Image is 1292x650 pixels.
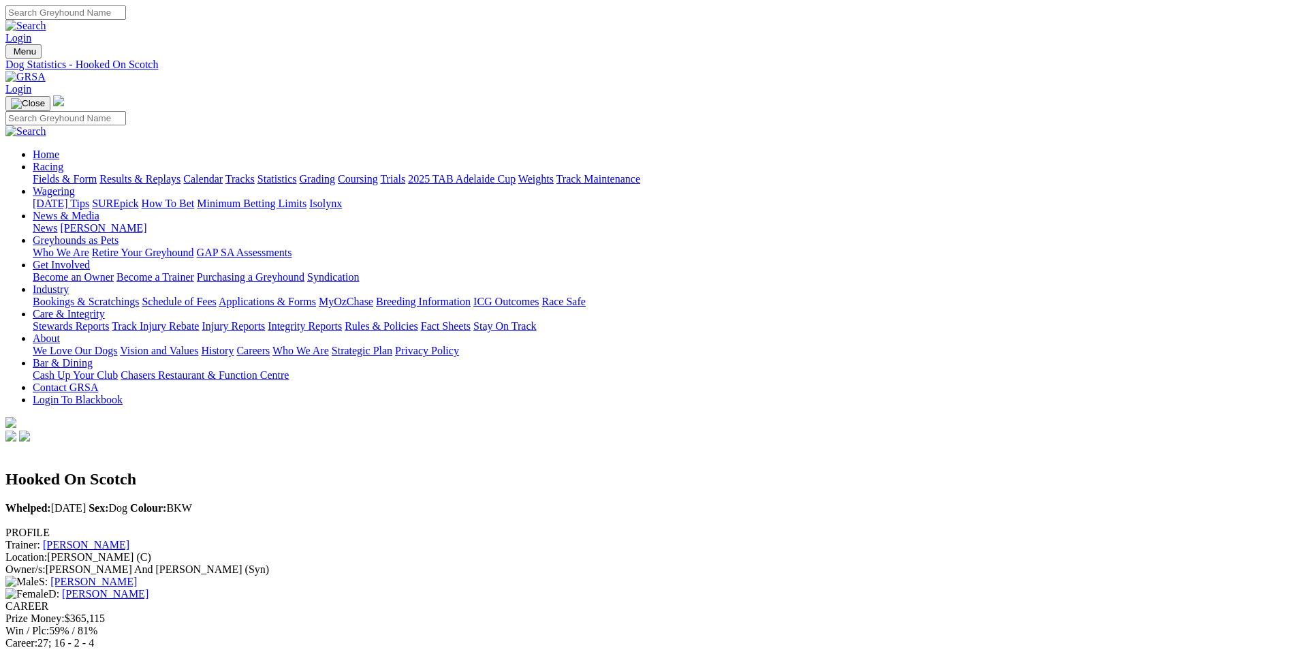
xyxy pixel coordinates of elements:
a: Statistics [257,173,297,185]
a: Integrity Reports [268,320,342,332]
a: Minimum Betting Limits [197,198,306,209]
a: Bookings & Scratchings [33,296,139,307]
a: Care & Integrity [33,308,105,320]
a: Retire Your Greyhound [92,247,194,258]
img: logo-grsa-white.png [5,417,16,428]
a: Strategic Plan [332,345,392,356]
span: Menu [14,46,36,57]
span: Career: [5,637,37,649]
a: 2025 TAB Adelaide Cup [408,173,516,185]
a: Become an Owner [33,271,114,283]
div: [PERSON_NAME] (C) [5,551,1287,563]
a: Dog Statistics - Hooked On Scotch [5,59,1287,71]
a: Login [5,83,31,95]
span: BKW [130,502,192,514]
span: D: [5,588,59,600]
img: twitter.svg [19,431,30,442]
div: Care & Integrity [33,320,1287,332]
b: Sex: [89,502,108,514]
span: Location: [5,551,47,563]
div: Racing [33,173,1287,185]
a: Grading [300,173,335,185]
a: News [33,222,57,234]
span: S: [5,576,48,587]
a: Login To Blackbook [33,394,123,405]
a: Get Involved [33,259,90,270]
a: About [33,332,60,344]
img: Search [5,125,46,138]
div: Bar & Dining [33,369,1287,382]
a: Stay On Track [473,320,536,332]
a: Stewards Reports [33,320,109,332]
a: We Love Our Dogs [33,345,117,356]
div: 59% / 81% [5,625,1287,637]
a: History [201,345,234,356]
div: Wagering [33,198,1287,210]
a: GAP SA Assessments [197,247,292,258]
a: Wagering [33,185,75,197]
a: Calendar [183,173,223,185]
img: Male [5,576,39,588]
a: Chasers Restaurant & Function Centre [121,369,289,381]
a: Weights [518,173,554,185]
a: Race Safe [541,296,585,307]
a: Track Injury Rebate [112,320,199,332]
a: News & Media [33,210,99,221]
a: Tracks [225,173,255,185]
a: SUREpick [92,198,138,209]
h2: Hooked On Scotch [5,470,1287,489]
a: [PERSON_NAME] [50,576,137,587]
a: Racing [33,161,63,172]
a: Syndication [307,271,359,283]
b: Colour: [130,502,166,514]
a: Fields & Form [33,173,97,185]
div: Industry [33,296,1287,308]
div: News & Media [33,222,1287,234]
a: Trials [380,173,405,185]
a: Industry [33,283,69,295]
a: Applications & Forms [219,296,316,307]
img: Female [5,588,48,600]
a: Schedule of Fees [142,296,216,307]
a: Privacy Policy [395,345,459,356]
img: Search [5,20,46,32]
a: Isolynx [309,198,342,209]
img: Close [11,98,45,109]
a: Track Maintenance [556,173,640,185]
a: Rules & Policies [345,320,418,332]
span: Prize Money: [5,613,65,624]
a: Login [5,32,31,44]
a: Cash Up Your Club [33,369,118,381]
a: [PERSON_NAME] [62,588,148,600]
a: [PERSON_NAME] [60,222,146,234]
div: [PERSON_NAME] And [PERSON_NAME] (Syn) [5,563,1287,576]
a: Injury Reports [202,320,265,332]
a: Careers [236,345,270,356]
a: Bar & Dining [33,357,93,369]
a: Become a Trainer [116,271,194,283]
img: logo-grsa-white.png [53,95,64,106]
b: Whelped: [5,502,51,514]
img: facebook.svg [5,431,16,442]
span: Owner/s: [5,563,46,575]
span: [DATE] [5,502,86,514]
input: Search [5,111,126,125]
input: Search [5,5,126,20]
div: CAREER [5,600,1287,613]
button: Toggle navigation [5,44,42,59]
a: Coursing [338,173,378,185]
a: Fact Sheets [421,320,471,332]
a: [DATE] Tips [33,198,89,209]
a: Vision and Values [120,345,198,356]
a: Home [33,149,59,160]
a: [PERSON_NAME] [43,539,129,551]
a: How To Bet [142,198,195,209]
button: Toggle navigation [5,96,50,111]
div: Greyhounds as Pets [33,247,1287,259]
div: 27; 16 - 2 - 4 [5,637,1287,649]
span: Trainer: [5,539,40,551]
a: Greyhounds as Pets [33,234,119,246]
a: Purchasing a Greyhound [197,271,304,283]
a: Who We Are [272,345,329,356]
